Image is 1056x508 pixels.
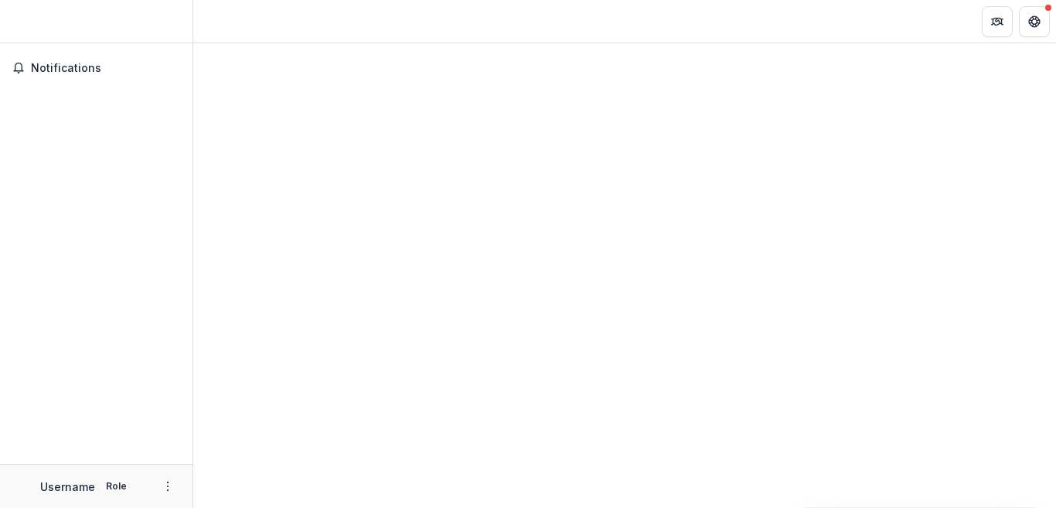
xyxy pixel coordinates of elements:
button: More [158,477,177,496]
p: Role [101,479,131,493]
button: Get Help [1019,6,1050,37]
button: Notifications [6,56,186,80]
span: Notifications [31,62,180,75]
button: Partners [982,6,1013,37]
p: Username [40,479,95,495]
